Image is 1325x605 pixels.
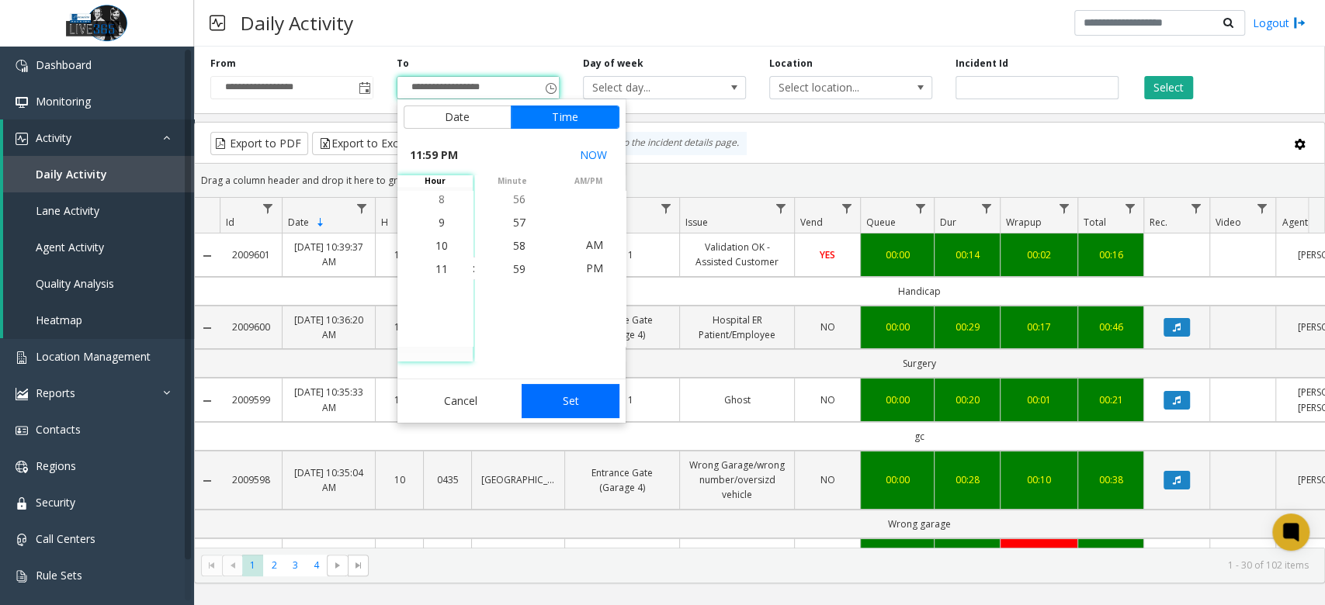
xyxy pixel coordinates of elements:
[689,458,785,503] a: Wrong Garage/wrong number/oversizd vehicle
[331,559,344,572] span: Go to the next page
[689,392,785,407] a: Ghost
[435,261,448,276] span: 11
[940,216,956,229] span: Dur
[574,465,670,495] a: Entrance Gate (Garage 4)
[1010,472,1068,487] a: 00:10
[1010,247,1068,262] a: 00:02
[769,57,813,71] label: Location
[1087,320,1134,334] a: 00:46
[1293,15,1306,31] img: logout
[870,247,924,262] div: 00:00
[348,555,369,576] span: Go to the last page
[36,531,95,546] span: Call Centers
[195,250,220,262] a: Collapse Details
[229,247,272,262] a: 2009601
[1087,247,1134,262] a: 00:16
[1251,198,1272,219] a: Video Filter Menu
[1216,216,1241,229] span: Video
[944,320,990,334] a: 00:29
[475,175,550,187] span: minute
[306,555,327,576] span: Page 4
[3,156,194,192] a: Daily Activity
[3,265,194,302] a: Quality Analysis
[944,247,990,262] div: 00:14
[36,130,71,145] span: Activity
[584,77,713,99] span: Select day...
[820,473,835,486] span: NO
[439,192,445,206] span: 8
[3,302,194,338] a: Heatmap
[513,215,525,230] span: 57
[285,555,306,576] span: Page 3
[292,465,366,495] a: [DATE] 10:35:04 AM
[195,198,1324,548] div: Data table
[16,497,28,510] img: 'icon'
[804,392,851,407] a: NO
[233,4,361,42] h3: Daily Activity
[804,247,851,262] a: YES
[378,558,1309,572] kendo-pager-info: 1 - 30 of 102 items
[397,175,473,187] span: hour
[36,94,91,109] span: Monitoring
[16,133,28,145] img: 'icon'
[820,393,835,406] span: NO
[351,198,372,219] a: Date Filter Menu
[1150,216,1167,229] span: Rec.
[410,144,458,166] span: 11:59 PM
[870,392,924,407] a: 00:00
[381,216,388,229] span: H
[481,472,555,487] a: [GEOGRAPHIC_DATA]
[866,216,896,229] span: Queue
[16,424,28,437] img: 'icon'
[770,198,791,219] a: Issue Filter Menu
[513,238,525,253] span: 58
[870,320,924,334] div: 00:00
[352,559,365,572] span: Go to the last page
[944,472,990,487] a: 00:28
[804,320,851,334] a: NO
[36,349,151,364] span: Location Management
[229,472,272,487] a: 2009598
[1010,320,1068,334] div: 00:17
[870,472,924,487] a: 00:00
[16,570,28,583] img: 'icon'
[944,392,990,407] div: 00:20
[229,320,272,334] a: 2009600
[195,167,1324,194] div: Drag a column header and drop it here to group by that column
[36,276,114,291] span: Quality Analysis
[685,216,708,229] span: Issue
[1053,198,1074,219] a: Wrapup Filter Menu
[16,534,28,546] img: 'icon'
[263,555,284,576] span: Page 2
[1010,392,1068,407] div: 00:01
[689,545,785,575] a: Manager/attendant assisted
[36,313,82,327] span: Heatmap
[1119,198,1140,219] a: Total Filter Menu
[820,320,835,334] span: NO
[36,57,92,72] span: Dashboard
[1253,15,1306,31] a: Logout
[689,240,785,269] a: Validation OK - Assisted Customer
[229,392,272,407] a: 2009599
[397,57,409,71] label: To
[210,132,308,155] button: Export to PDF
[404,384,518,418] button: Cancel
[292,240,366,269] a: [DATE] 10:39:37 AM
[586,261,603,275] span: PM
[3,229,194,265] a: Agent Activity
[513,192,525,206] span: 56
[473,261,475,276] div: :
[404,105,512,129] button: Date tab
[36,568,82,583] span: Rule Sets
[385,320,414,334] a: 10
[439,215,445,230] span: 9
[522,384,619,418] button: Set
[836,198,857,219] a: Vend Filter Menu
